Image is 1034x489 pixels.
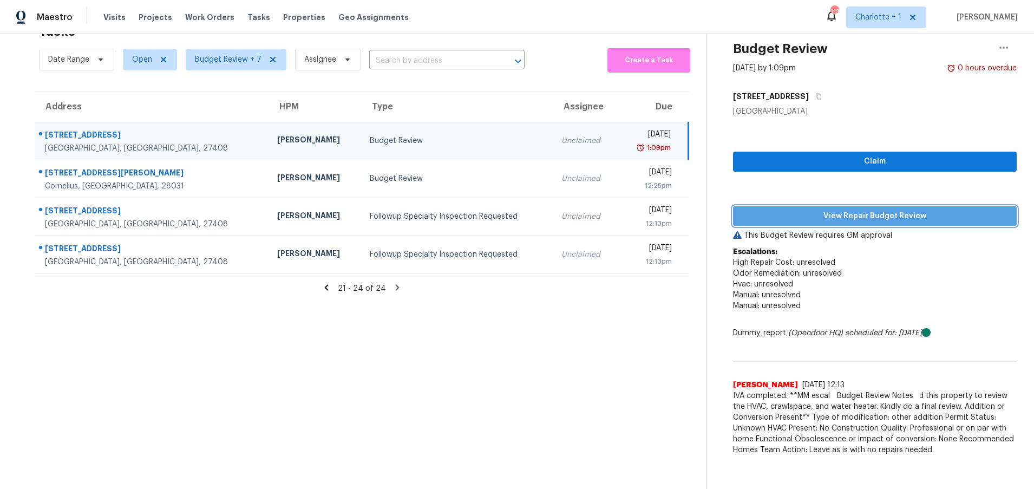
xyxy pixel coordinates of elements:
[37,12,73,23] span: Maestro
[561,135,609,146] div: Unclaimed
[561,211,609,222] div: Unclaimed
[39,26,75,37] h2: Tasks
[733,43,828,54] h2: Budget Review
[733,291,801,299] span: Manual: unresolved
[613,54,685,67] span: Create a Task
[733,63,796,74] div: [DATE] by 1:09pm
[607,48,690,73] button: Create a Task
[269,92,361,122] th: HPM
[553,92,618,122] th: Assignee
[185,12,234,23] span: Work Orders
[338,285,386,292] span: 21 - 24 of 24
[845,329,922,337] i: scheduled for: [DATE]
[370,135,544,146] div: Budget Review
[626,243,671,256] div: [DATE]
[952,12,1018,23] span: [PERSON_NAME]
[733,106,1017,117] div: [GEOGRAPHIC_DATA]
[247,14,270,21] span: Tasks
[369,53,494,69] input: Search by address
[139,12,172,23] span: Projects
[361,92,552,122] th: Type
[195,54,261,65] span: Budget Review + 7
[370,249,544,260] div: Followup Specialty Inspection Requested
[45,257,260,268] div: [GEOGRAPHIC_DATA], [GEOGRAPHIC_DATA], 27408
[277,134,352,148] div: [PERSON_NAME]
[733,91,809,102] h5: [STREET_ADDRESS]
[830,6,838,17] div: 113
[626,129,671,142] div: [DATE]
[132,54,152,65] span: Open
[561,249,609,260] div: Unclaimed
[626,218,671,229] div: 12:13pm
[830,390,920,401] span: Budget Review Notes
[45,129,260,143] div: [STREET_ADDRESS]
[277,210,352,224] div: [PERSON_NAME]
[645,142,671,153] div: 1:09pm
[338,12,409,23] span: Geo Assignments
[626,205,671,218] div: [DATE]
[48,54,89,65] span: Date Range
[733,259,835,266] span: High Repair Cost: unresolved
[733,390,1017,455] span: IVA completed. **MM escalation - The HPM escalated this property to review the HVAC, crawlspace, ...
[370,173,544,184] div: Budget Review
[733,281,793,288] span: Hvac: unresolved
[626,167,671,180] div: [DATE]
[626,256,671,267] div: 12:13pm
[742,155,1008,168] span: Claim
[733,206,1017,226] button: View Repair Budget Review
[370,211,544,222] div: Followup Specialty Inspection Requested
[618,92,688,122] th: Due
[35,92,269,122] th: Address
[45,167,260,181] div: [STREET_ADDRESS][PERSON_NAME]
[561,173,609,184] div: Unclaimed
[733,328,1017,338] div: Dummy_report
[277,248,352,262] div: [PERSON_NAME]
[947,63,956,74] img: Overdue Alarm Icon
[45,143,260,154] div: [GEOGRAPHIC_DATA], [GEOGRAPHIC_DATA], 27408
[733,270,842,277] span: Odor Remediation: unresolved
[304,54,336,65] span: Assignee
[626,180,671,191] div: 12:25pm
[742,210,1008,223] span: View Repair Budget Review
[733,152,1017,172] button: Claim
[45,219,260,230] div: [GEOGRAPHIC_DATA], [GEOGRAPHIC_DATA], 27408
[733,380,798,390] span: [PERSON_NAME]
[45,243,260,257] div: [STREET_ADDRESS]
[733,248,777,256] b: Escalations:
[45,205,260,219] div: [STREET_ADDRESS]
[956,63,1017,74] div: 0 hours overdue
[283,12,325,23] span: Properties
[788,329,843,337] i: (Opendoor HQ)
[636,142,645,153] img: Overdue Alarm Icon
[277,172,352,186] div: [PERSON_NAME]
[733,302,801,310] span: Manual: unresolved
[802,381,845,389] span: [DATE] 12:13
[45,181,260,192] div: Cornelius, [GEOGRAPHIC_DATA], 28031
[809,87,823,106] button: Copy Address
[511,54,526,69] button: Open
[103,12,126,23] span: Visits
[733,230,1017,241] p: This Budget Review requires GM approval
[855,12,901,23] span: Charlotte + 1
